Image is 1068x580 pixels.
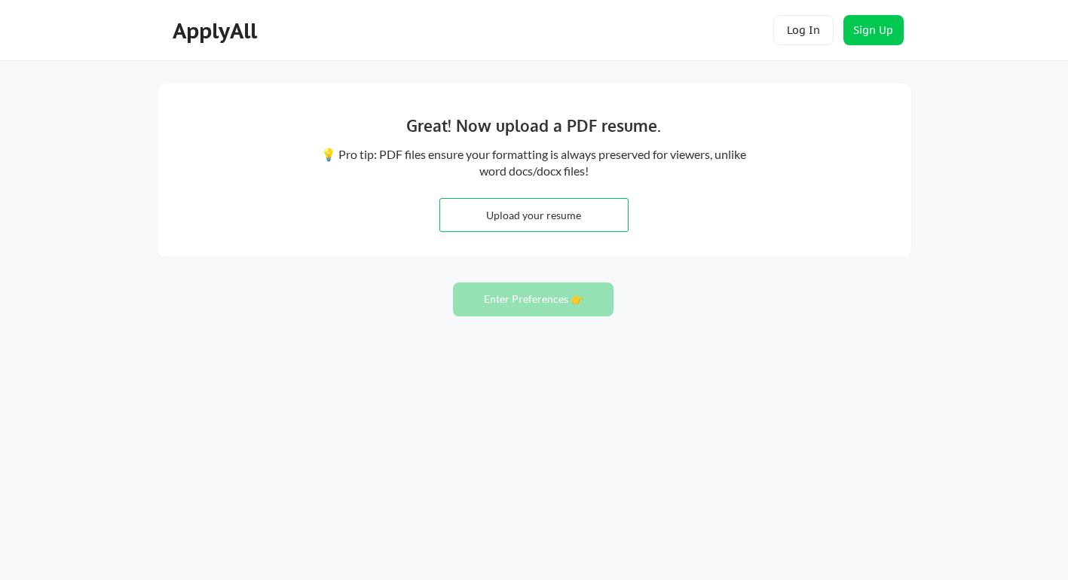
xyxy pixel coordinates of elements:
button: Log In [773,15,834,45]
button: Enter Preferences 👉 [453,282,614,316]
div: ApplyAll [173,18,262,44]
button: Sign Up [843,15,904,45]
div: Great! Now upload a PDF resume. [304,114,764,138]
div: 💡 Pro tip: PDF files ensure your formatting is always preserved for viewers, unlike word docs/doc... [320,146,748,180]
